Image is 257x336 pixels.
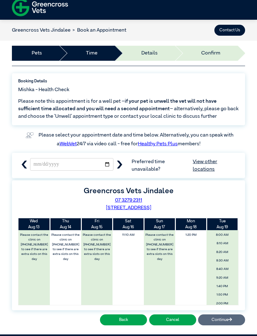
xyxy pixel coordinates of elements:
[175,218,207,230] th: Aug 18
[208,300,236,307] span: 2:00 PM
[214,25,245,36] button: Contact Us
[114,231,142,239] span: 11:10 AM
[84,187,174,195] label: Greencross Vets Jindalee
[132,158,239,173] span: Preferred time unavailable?
[24,130,35,140] img: vet
[50,231,81,263] label: Please contact the clinic on [PHONE_NUMBER] to see if there are extra slots on this day
[32,49,42,57] a: Pets
[50,218,81,230] th: Aug 14
[207,218,238,230] th: Aug 19
[12,27,126,34] nav: breadcrumb
[144,218,175,230] th: Aug 17
[86,49,97,57] a: Time
[208,274,236,282] span: 9:20 AM
[106,205,151,210] a: [STREET_ADDRESS]
[177,231,205,239] span: 1:20 PM
[208,257,236,264] span: 8:30 AM
[82,231,112,263] label: Please contact the clinic on [PHONE_NUMBER] to see if there are extra slots on this day
[100,314,147,325] button: Back
[193,158,239,173] a: View other locations
[60,142,77,147] a: WebVet
[71,27,126,34] li: Book an Appointment
[208,240,236,247] span: 8:10 AM
[144,231,175,263] label: Please contact the clinic on [PHONE_NUMBER] to see if there are extra slots on this day
[18,218,50,230] th: Aug 13
[113,218,144,230] th: Aug 16
[12,28,71,33] a: Greencross Vets Jindalee
[208,249,236,256] span: 8:20 AM
[208,291,236,298] span: 1:50 PM
[81,218,113,230] th: Aug 15
[18,99,217,111] span: if your pet is unwell the vet will not have sufficient time allocated and you will need a second ...
[39,133,234,147] label: Please select your appointment date and time below. Alternatively, you can speak with a 24/7 via ...
[208,231,236,239] span: 8:00 AM
[19,231,50,263] label: Please contact the clinic on [PHONE_NUMBER] to see if there are extra slots on this day
[18,78,239,84] label: Booking Details
[149,314,196,325] button: Cancel
[208,266,236,273] span: 8:40 AM
[115,198,142,203] a: 07 3279 2311
[138,142,178,147] a: Healthy Pets Plus
[18,86,69,94] span: Mishka - Health Check
[18,98,239,120] span: Please note this appointment is for a well pet – – alternatively, please go back and choose the ‘...
[208,283,236,290] span: 1:40 PM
